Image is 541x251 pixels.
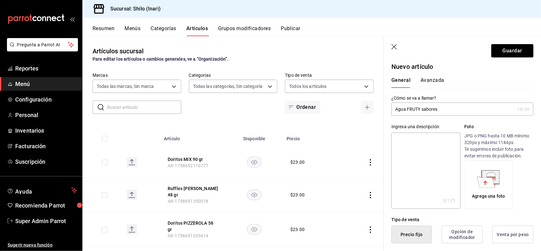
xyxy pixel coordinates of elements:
button: Venta por peso [493,226,533,243]
button: Artículos [186,25,208,36]
div: Agrega una foto [466,162,511,207]
span: Todas las categorías, Sin categoría [193,83,263,89]
div: Agrega una foto [472,193,505,200]
p: Nuevo artículo [391,62,533,71]
p: JPG o PNG hasta 10 MB mínimo 320px y máximo 1144px. Te sugerimos incluir foto para evitar errores... [465,133,533,159]
button: availability-product [247,157,262,168]
label: Marcas [93,73,181,78]
button: availability-product [247,189,262,200]
span: Todos los artículos [289,83,327,89]
span: Reportes [15,64,77,73]
button: edit-product-location [168,156,218,162]
span: Ayuda [15,187,69,194]
button: open_drawer_menu [70,17,75,22]
button: Guardar [491,44,533,57]
span: AR-1758651350018 [168,199,208,204]
button: Ordenar [285,101,320,114]
span: Sugerir nueva función [8,242,77,248]
th: Precio [283,127,338,147]
div: Artículos sucursal [93,46,144,56]
div: navigation tabs [93,25,541,36]
button: Avanzada [421,77,444,88]
span: Recomienda Parrot [15,201,77,210]
button: Resumen [93,25,114,36]
button: availability-product [247,224,262,235]
span: AR-1758652116777 [168,163,208,168]
span: Personal [15,111,77,119]
div: navigation tabs [391,77,526,88]
div: Tipo de venta [391,216,533,223]
button: edit-product-location [168,220,218,233]
button: actions [367,159,374,166]
div: Ingresa una descripción [391,123,460,130]
div: 18 /40 [517,106,530,112]
button: Menús [125,25,140,36]
p: Foto [465,123,533,130]
span: Todas las marcas, Sin marca [97,83,154,89]
input: Buscar artículo [107,101,181,114]
div: $ 23.00 [290,226,305,233]
div: $ 23.00 [290,159,305,165]
span: Menú [15,80,77,88]
button: General [391,77,410,88]
a: Pregunta a Parrot AI [4,46,78,53]
div: $ 23.00 [290,192,305,198]
label: Categorías [189,73,278,78]
button: edit-product-location [168,185,218,198]
button: Grupos modificadores [218,25,271,36]
span: AR-1758651035614 [168,233,208,238]
h3: Sucursal: Shilo (Inari) [105,5,161,13]
label: Tipo de venta [285,73,374,78]
button: Opción de modificador [442,226,483,243]
button: Precio fijo [391,226,432,243]
label: ¿Cómo se va a llamar? [391,96,533,101]
span: Pregunta a Parrot AI [17,42,68,48]
span: Facturación [15,142,77,150]
th: Disponible [226,127,283,147]
th: Artículo [160,127,226,147]
button: Pregunta a Parrot AI [7,38,78,51]
button: actions [367,227,374,233]
span: Configuración [15,95,77,104]
div: 0 /125 [443,197,455,204]
button: Categorías [151,25,177,36]
strong: Para editar los artículos o cambios generales, ve a “Organización”. [93,56,229,62]
span: Suscripción [15,157,77,166]
span: Inventarios [15,126,77,135]
button: actions [367,192,374,198]
span: Super Admin Parrot [15,217,77,225]
button: Publicar [281,25,300,36]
